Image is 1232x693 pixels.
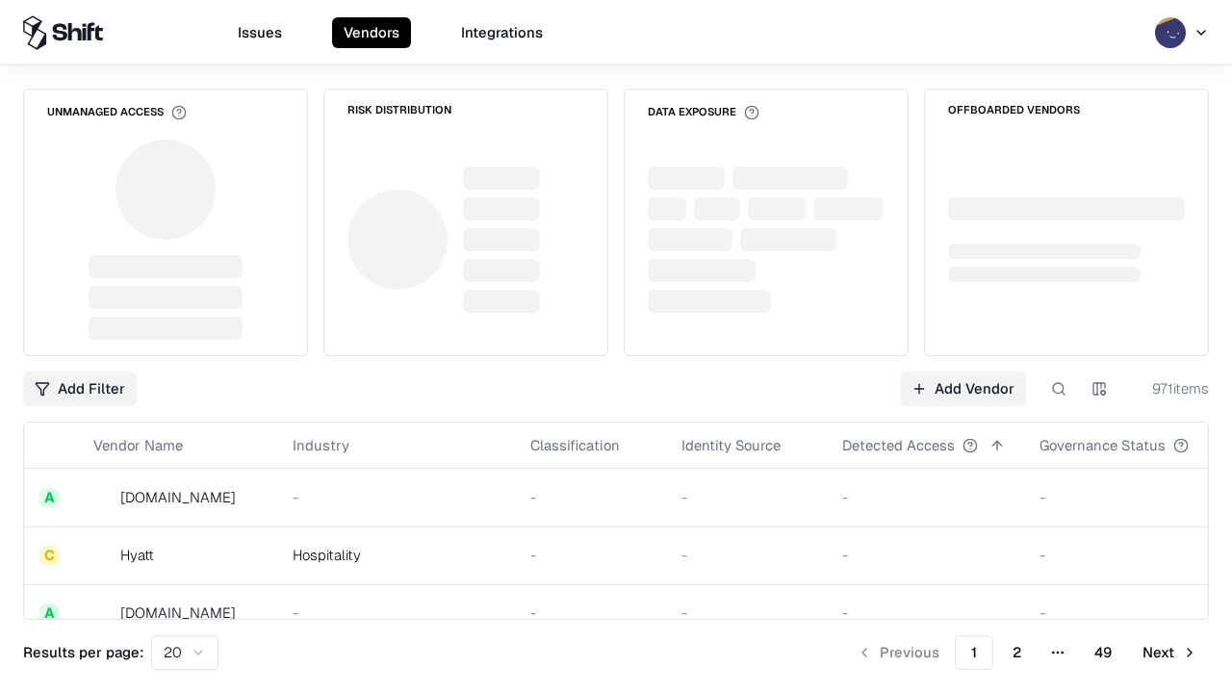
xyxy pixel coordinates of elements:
div: Risk Distribution [347,105,451,115]
a: Add Vendor [900,372,1026,406]
div: - [1039,487,1219,507]
div: [DOMAIN_NAME] [120,487,236,507]
p: Results per page: [23,642,143,662]
div: - [530,545,651,565]
div: Hyatt [120,545,154,565]
div: Data Exposure [648,105,759,120]
div: 971 items [1132,378,1209,398]
div: - [681,487,811,507]
div: - [842,603,1009,623]
img: Hyatt [93,546,113,565]
button: Next [1131,635,1209,670]
button: Add Filter [23,372,137,406]
div: - [530,487,651,507]
button: 49 [1079,635,1127,670]
div: Identity Source [681,435,781,455]
div: Governance Status [1039,435,1166,455]
div: - [293,487,500,507]
div: - [1039,603,1219,623]
nav: pagination [845,635,1209,670]
div: - [681,603,811,623]
div: A [39,488,59,507]
div: Hospitality [293,545,500,565]
div: - [1039,545,1219,565]
div: Classification [530,435,620,455]
div: - [681,545,811,565]
div: [DOMAIN_NAME] [120,603,236,623]
div: Offboarded Vendors [948,105,1080,115]
div: Detected Access [842,435,955,455]
button: Integrations [449,17,554,48]
button: 1 [955,635,993,670]
div: - [842,545,1009,565]
div: - [842,487,1009,507]
div: - [530,603,651,623]
img: intrado.com [93,488,113,507]
div: - [293,603,500,623]
button: Issues [226,17,294,48]
button: 2 [997,635,1037,670]
img: primesec.co.il [93,603,113,623]
div: A [39,603,59,623]
div: Industry [293,435,349,455]
div: C [39,546,59,565]
div: Unmanaged Access [47,105,187,120]
div: Vendor Name [93,435,183,455]
button: Vendors [332,17,411,48]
